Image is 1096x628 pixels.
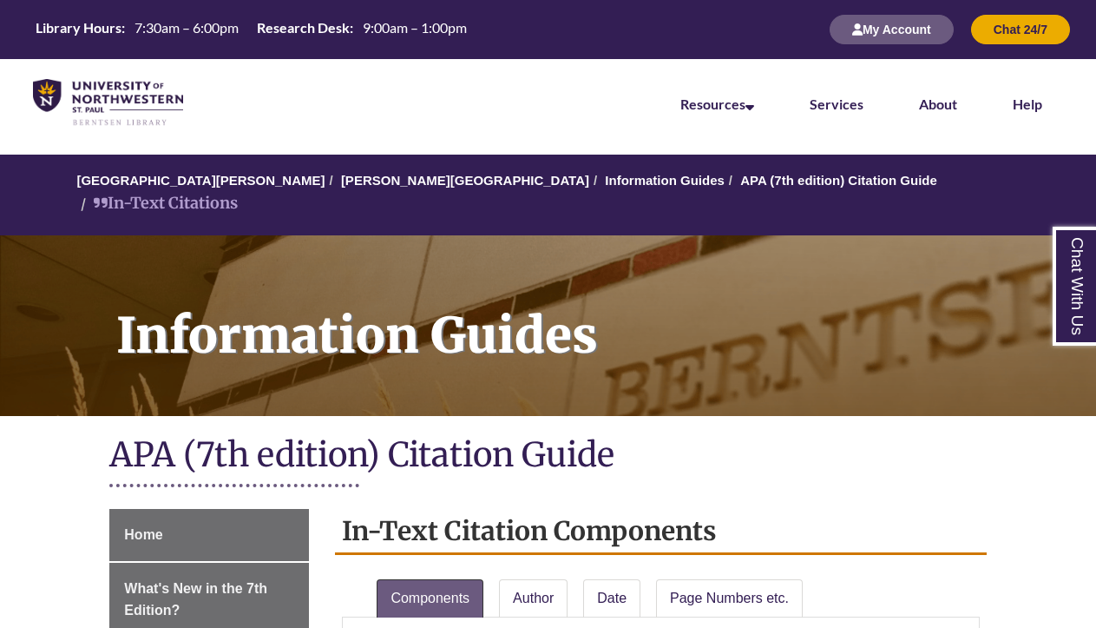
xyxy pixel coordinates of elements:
[656,579,803,618] a: Page Numbers etc.
[135,19,239,36] span: 7:30am – 6:00pm
[971,15,1070,44] button: Chat 24/7
[97,235,1096,393] h1: Information Guides
[341,173,589,188] a: [PERSON_NAME][GEOGRAPHIC_DATA]
[919,96,957,112] a: About
[363,19,467,36] span: 9:00am – 1:00pm
[109,509,309,561] a: Home
[605,173,725,188] a: Information Guides
[109,433,986,479] h1: APA (7th edition) Citation Guide
[680,96,754,112] a: Resources
[740,173,937,188] a: APA (7th edition) Citation Guide
[583,579,640,618] a: Date
[29,18,474,40] table: Hours Today
[377,579,483,618] a: Components
[1013,96,1042,112] a: Help
[29,18,128,37] th: Library Hours:
[830,22,954,36] a: My Account
[250,18,356,37] th: Research Desk:
[124,581,267,618] span: What's New in the 7th Edition?
[33,79,183,127] img: UNWSP Library Logo
[499,579,568,618] a: Author
[76,191,238,216] li: In-Text Citations
[810,96,863,112] a: Services
[335,509,986,555] h2: In-Text Citation Components
[971,22,1070,36] a: Chat 24/7
[76,173,325,188] a: [GEOGRAPHIC_DATA][PERSON_NAME]
[29,18,474,42] a: Hours Today
[124,527,162,542] span: Home
[830,15,954,44] button: My Account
